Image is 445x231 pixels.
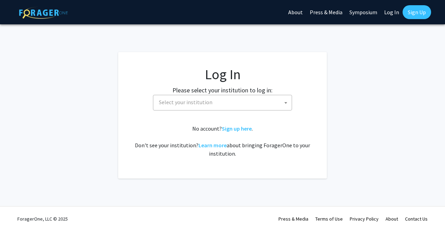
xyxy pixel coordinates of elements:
a: Sign Up [403,5,431,19]
a: Contact Us [405,216,428,222]
label: Please select your institution to log in: [172,85,273,95]
a: Learn more about bringing ForagerOne to your institution [199,142,227,149]
span: Select your institution [156,95,292,109]
a: Terms of Use [315,216,343,222]
span: Select your institution [153,95,292,110]
img: ForagerOne Logo [19,7,68,19]
div: No account? . Don't see your institution? about bringing ForagerOne to your institution. [132,124,313,158]
a: Press & Media [278,216,308,222]
span: Select your institution [159,99,212,106]
div: ForagerOne, LLC © 2025 [17,207,68,231]
a: Sign up here [222,125,252,132]
a: Privacy Policy [350,216,379,222]
h1: Log In [132,66,313,83]
a: About [386,216,398,222]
